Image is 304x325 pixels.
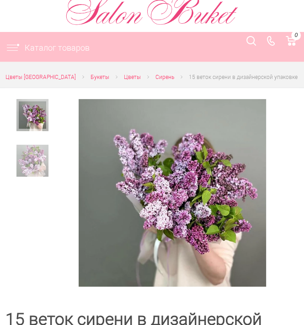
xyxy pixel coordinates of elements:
[5,74,76,80] span: Цветы [GEOGRAPHIC_DATA]
[68,99,277,286] a: Увеличить
[155,73,174,82] a: Сирень
[291,31,301,40] span: 0
[5,73,76,82] a: Цветы [GEOGRAPHIC_DATA]
[189,74,298,80] span: 15 веток сирени в дизайнерской упаковке
[124,73,141,82] a: Цветы
[91,73,109,82] a: Букеты
[91,74,109,80] span: Букеты
[155,74,174,80] span: Сирень
[124,74,141,80] span: Цветы
[79,99,266,286] img: 15 веток сирени в дизайнерской упаковке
